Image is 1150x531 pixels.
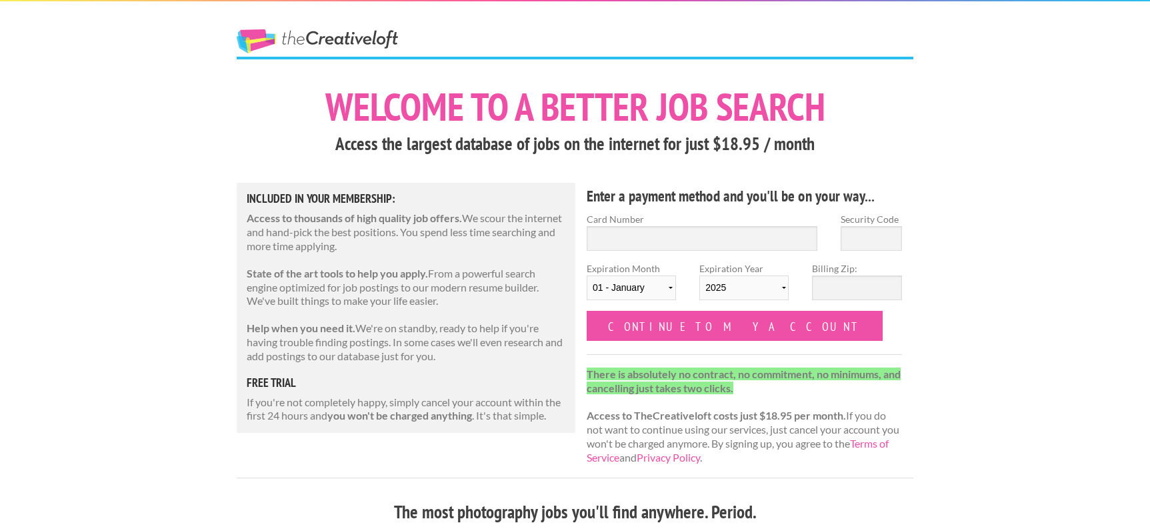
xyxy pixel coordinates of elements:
h3: Access the largest database of jobs on the internet for just $18.95 / month [237,131,913,157]
h3: The most photography jobs you'll find anywhere. Period. [237,500,913,525]
h5: free trial [247,377,565,389]
strong: State of the art tools to help you apply. [247,267,428,280]
h5: Included in Your Membership: [247,193,565,205]
strong: Help when you need it. [247,322,355,334]
strong: Access to thousands of high quality job offers. [247,211,462,224]
p: If you're not completely happy, simply cancel your account within the first 24 hours and . It's t... [247,396,565,424]
label: Expiration Month [587,261,676,311]
select: Expiration Month [587,276,676,300]
strong: There is absolutely no contract, no commitment, no minimums, and cancelling just takes two clicks. [587,368,901,394]
a: Terms of Service [587,437,889,464]
label: Card Number [587,212,817,226]
p: We're on standby, ready to help if you're having trouble finding postings. In some cases we'll ev... [247,322,565,363]
p: If you do not want to continue using our services, just cancel your account you won't be charged ... [587,368,902,465]
label: Security Code [841,212,902,226]
p: From a powerful search engine optimized for job postings to our modern resume builder. We've buil... [247,267,565,308]
label: Expiration Year [699,261,789,311]
a: Privacy Policy [637,451,700,464]
label: Billing Zip: [812,261,901,276]
strong: Access to TheCreativeloft costs just $18.95 per month. [587,409,846,422]
h1: Welcome to a better job search [237,87,913,126]
strong: you won't be charged anything [327,409,472,422]
h4: Enter a payment method and you'll be on your way... [587,185,902,207]
input: Continue to my account [587,311,883,341]
select: Expiration Year [699,276,789,300]
a: The Creative Loft [237,29,398,53]
p: We scour the internet and hand-pick the best positions. You spend less time searching and more ti... [247,211,565,253]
